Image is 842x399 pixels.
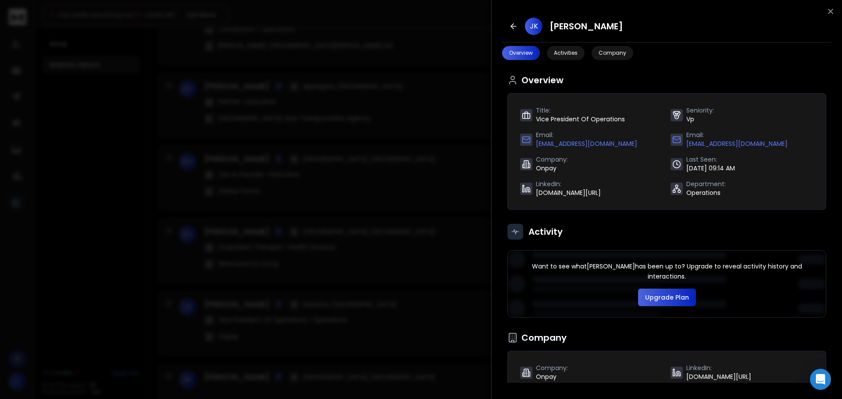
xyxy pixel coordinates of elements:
[686,372,751,381] span: [DOMAIN_NAME][URL]
[507,332,826,344] h3: Company
[507,224,563,240] h3: Activity
[536,364,568,372] span: Company :
[507,74,564,86] h3: Overview
[547,46,585,60] button: Activities
[686,164,735,173] span: [DATE] 09:14 AM
[536,131,637,139] span: Email :
[810,369,831,390] div: Open Intercom Messenger
[536,106,625,115] span: Title :
[536,188,601,197] span: [DOMAIN_NAME][URL]
[549,20,623,32] h2: [PERSON_NAME]
[536,372,568,381] span: Onpay
[525,18,542,35] span: JK
[536,155,568,164] span: Company :
[686,155,735,164] span: Last Seen :
[520,180,664,197] div: LinkedIn:[DOMAIN_NAME][URL]
[686,188,726,197] span: Operations
[536,115,625,124] span: Vice President Of Operations
[502,46,540,60] button: Overview
[686,180,726,188] span: Department :
[686,115,714,124] span: Vp
[686,364,751,372] span: LinkedIn :
[536,139,637,148] span: [EMAIL_ADDRESS][DOMAIN_NAME]
[592,46,633,60] button: Company
[518,261,815,282] p: Want to see what [PERSON_NAME] has been up to? Upgrade to reveal activity history and interactions.
[686,106,714,115] span: Seniority :
[671,364,814,381] div: LinkedIn:[DOMAIN_NAME][URL]
[686,131,788,139] span: Email :
[536,164,568,173] span: Onpay
[536,180,601,188] span: LinkedIn :
[638,289,696,306] button: Upgrade Plan
[686,139,788,148] span: [EMAIL_ADDRESS][DOMAIN_NAME]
